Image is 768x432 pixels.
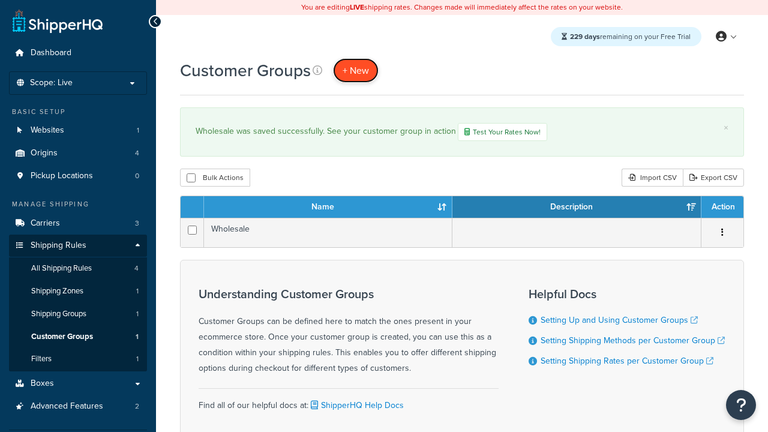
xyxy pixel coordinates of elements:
[9,303,147,325] li: Shipping Groups
[541,314,698,326] a: Setting Up and Using Customer Groups
[9,280,147,302] li: Shipping Zones
[31,354,52,364] span: Filters
[204,218,452,247] td: Wholesale
[9,348,147,370] li: Filters
[9,395,147,418] li: Advanced Features
[9,257,147,280] li: All Shipping Rules
[135,401,139,412] span: 2
[9,235,147,257] a: Shipping Rules
[31,48,71,58] span: Dashboard
[350,2,364,13] b: LIVE
[136,309,139,319] span: 1
[570,31,600,42] strong: 229 days
[9,257,147,280] a: All Shipping Rules 4
[135,218,139,229] span: 3
[9,42,147,64] a: Dashboard
[9,326,147,348] li: Customer Groups
[308,399,404,412] a: ShipperHQ Help Docs
[9,326,147,348] a: Customer Groups 1
[199,388,499,413] div: Find all of our helpful docs at:
[136,286,139,296] span: 1
[701,196,743,218] th: Action
[136,332,139,342] span: 1
[9,119,147,142] li: Websites
[13,9,103,33] a: ShipperHQ Home
[31,332,93,342] span: Customer Groups
[9,303,147,325] a: Shipping Groups 1
[452,196,701,218] th: Description: activate to sort column ascending
[9,212,147,235] li: Carriers
[622,169,683,187] div: Import CSV
[135,148,139,158] span: 4
[31,148,58,158] span: Origins
[9,280,147,302] a: Shipping Zones 1
[136,354,139,364] span: 1
[199,287,499,301] h3: Understanding Customer Groups
[134,263,139,274] span: 4
[31,125,64,136] span: Websites
[199,287,499,376] div: Customer Groups can be defined here to match the ones present in your ecommerce store. Once your ...
[9,119,147,142] a: Websites 1
[551,27,701,46] div: remaining on your Free Trial
[196,123,728,141] div: Wholesale was saved successfully. See your customer group in action
[9,212,147,235] a: Carriers 3
[31,401,103,412] span: Advanced Features
[180,169,250,187] button: Bulk Actions
[724,123,728,133] a: ×
[9,348,147,370] a: Filters 1
[343,64,369,77] span: + New
[458,123,547,141] a: Test Your Rates Now!
[31,379,54,389] span: Boxes
[180,59,311,82] h1: Customer Groups
[135,171,139,181] span: 0
[683,169,744,187] a: Export CSV
[9,107,147,117] div: Basic Setup
[541,334,725,347] a: Setting Shipping Methods per Customer Group
[31,309,86,319] span: Shipping Groups
[204,196,452,218] th: Name: activate to sort column ascending
[30,78,73,88] span: Scope: Live
[726,390,756,420] button: Open Resource Center
[541,355,713,367] a: Setting Shipping Rates per Customer Group
[31,286,83,296] span: Shipping Zones
[31,263,92,274] span: All Shipping Rules
[9,235,147,371] li: Shipping Rules
[529,287,725,301] h3: Helpful Docs
[9,142,147,164] a: Origins 4
[31,171,93,181] span: Pickup Locations
[137,125,139,136] span: 1
[31,241,86,251] span: Shipping Rules
[9,395,147,418] a: Advanced Features 2
[9,142,147,164] li: Origins
[9,373,147,395] a: Boxes
[9,165,147,187] li: Pickup Locations
[9,165,147,187] a: Pickup Locations 0
[9,199,147,209] div: Manage Shipping
[31,218,60,229] span: Carriers
[333,58,379,83] a: + New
